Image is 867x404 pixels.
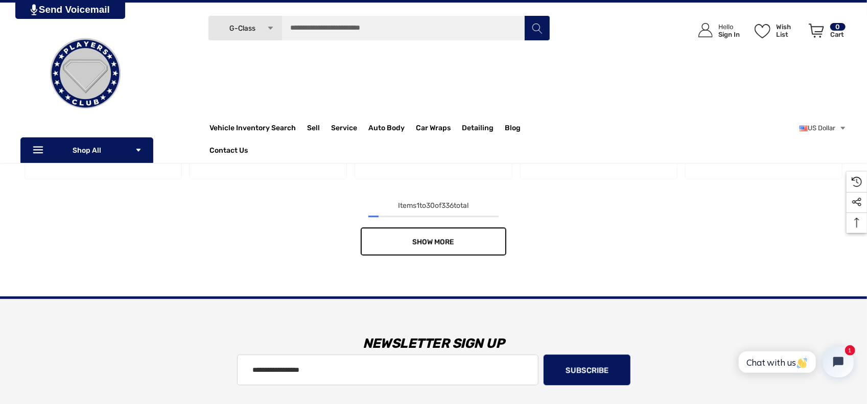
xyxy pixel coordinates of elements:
[427,201,435,210] span: 30
[728,338,862,386] iframe: Tidio Chat
[209,124,296,135] a: Vehicle Inventory Search
[267,25,274,32] svg: Icon Arrow Down
[852,177,862,187] svg: Recently Viewed
[13,328,854,359] h3: Newsletter Sign Up
[852,197,862,207] svg: Social Media
[331,118,368,138] a: Service
[20,137,153,163] p: Shop All
[462,124,494,135] span: Detailing
[368,124,405,135] span: Auto Body
[307,124,320,135] span: Sell
[809,23,824,38] svg: Review Your Cart
[718,31,740,38] p: Sign In
[462,118,505,138] a: Detailing
[698,23,713,37] svg: Icon User Account
[800,118,847,138] a: USD
[804,13,847,53] a: Cart with 0 items
[413,237,455,246] span: Show More
[20,200,847,212] div: Items to of total
[135,147,142,154] svg: Icon Arrow Down
[718,23,740,31] p: Hello
[750,13,804,48] a: Wish List Wish List
[20,200,847,255] nav: pagination
[524,15,550,41] button: Search
[416,118,462,138] a: Car Wraps
[416,124,451,135] span: Car Wraps
[307,118,331,138] a: Sell
[830,31,846,38] p: Cart
[208,15,282,41] a: G-Class Icon Arrow Down Icon Arrow Up
[442,201,454,210] span: 336
[505,124,521,135] a: Blog
[34,22,136,125] img: Players Club | Cars For Sale
[417,201,420,210] span: 1
[687,13,745,48] a: Sign in
[209,146,248,157] a: Contact Us
[776,23,803,38] p: Wish List
[544,354,630,385] button: Subscribe
[32,145,47,156] svg: Icon Line
[368,118,416,138] a: Auto Body
[331,124,357,135] span: Service
[830,23,846,31] p: 0
[361,227,506,255] a: Show More
[230,24,256,33] span: G-Class
[847,218,867,228] svg: Top
[755,24,770,38] svg: Wish List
